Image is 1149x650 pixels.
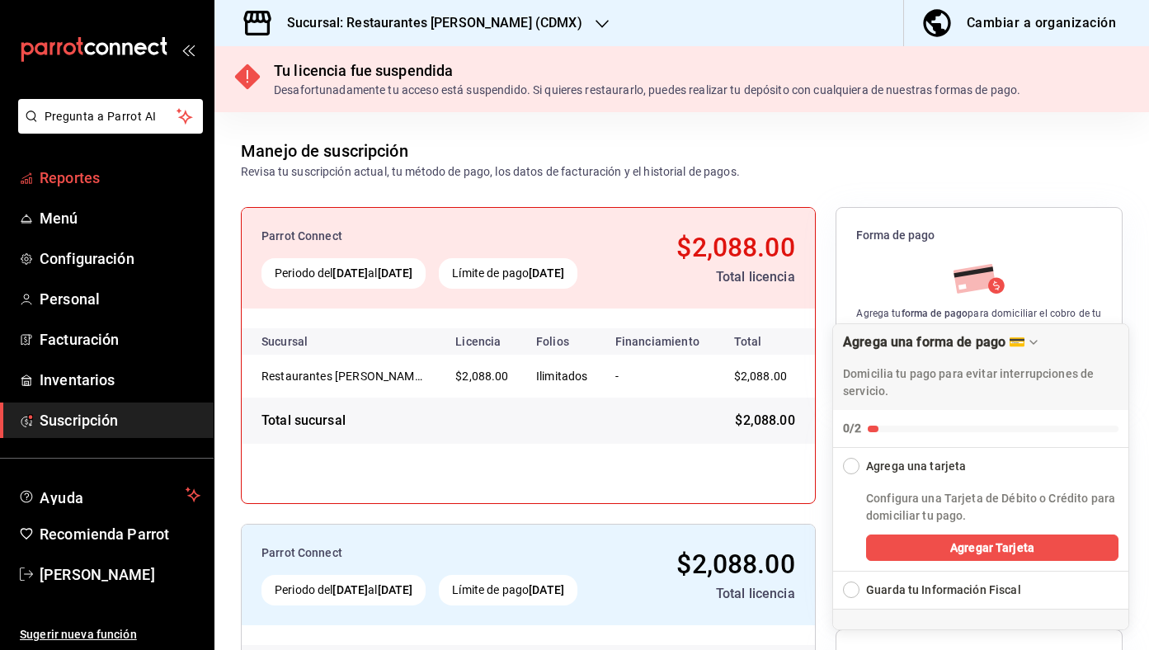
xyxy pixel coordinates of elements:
p: Domicilia tu pago para evitar interrupciones de servicio. [843,365,1118,400]
div: Agrega una tarjeta [866,458,966,475]
div: Guarda tu Información Fiscal [866,582,1021,599]
button: Expand Checklist [833,572,1128,609]
a: Pregunta a Parrot AI [12,120,203,137]
span: Forma de pago [856,228,1102,243]
div: Drag to move checklist [833,324,1128,410]
span: Pregunta a Parrot AI [45,108,177,125]
th: Folios [523,328,602,355]
td: - [602,355,714,398]
div: Periodo del al [261,575,426,605]
div: Agrega una forma de pago 💳 [832,323,1129,630]
div: Parrot Connect [261,228,620,245]
div: Límite de pago [439,258,577,289]
td: Ilimitados [523,355,602,398]
div: Revisa tu suscripción actual, tu método de pago, los datos de facturación y el historial de pagos. [241,163,740,181]
span: $2,088.00 [734,370,787,383]
strong: [DATE] [378,266,413,280]
div: Parrot Connect [261,544,620,562]
div: Agrega tu para domiciliar el cobro de tu suscripción. [856,306,1102,336]
strong: [DATE] [529,583,564,596]
span: Suscripción [40,409,200,431]
div: Total licencia [633,584,794,604]
button: open_drawer_menu [181,43,195,56]
div: Desafortunadamente tu acceso está suspendido. Si quieres restaurarlo, puedes realizar tu depósito... [274,82,1020,99]
span: Personal [40,288,200,310]
span: $2,088.00 [676,549,794,580]
button: Agregar Tarjeta [866,535,1118,561]
div: Total licencia [633,267,794,287]
span: Menú [40,207,200,229]
span: $2,088.00 [735,411,794,431]
span: Recomienda Parrot [40,523,200,545]
strong: [DATE] [529,266,564,280]
div: Restaurantes [PERSON_NAME] (CDMX) [261,368,426,384]
button: Collapse Checklist [833,448,1128,475]
strong: [DATE] [332,266,368,280]
span: Reportes [40,167,200,189]
span: [PERSON_NAME] [40,563,200,586]
div: Manejo de suscripción [241,139,408,163]
span: $2,088.00 [676,232,794,263]
span: Agregar Tarjeta [950,539,1034,557]
div: Límite de pago [439,575,577,605]
th: Total [714,328,815,355]
p: Configura una Tarjeta de Débito o Crédito para domiciliar tu pago. [866,490,1118,525]
span: Sugerir nueva función [20,626,200,643]
strong: [DATE] [378,583,413,596]
span: Facturación [40,328,200,351]
div: Total sucursal [261,411,346,431]
strong: forma de pago [902,308,968,319]
button: Collapse Checklist [833,324,1128,447]
div: Periodo del al [261,258,426,289]
th: Licencia [442,328,523,355]
span: $2,088.00 [455,370,508,383]
button: Pregunta a Parrot AI [18,99,203,134]
th: Financiamiento [602,328,714,355]
span: Ayuda [40,485,179,505]
div: 0/2 [843,420,861,437]
strong: [DATE] [332,583,368,596]
div: Restaurantes Quiroz (CDMX) [261,368,426,384]
h3: Sucursal: Restaurantes [PERSON_NAME] (CDMX) [274,13,582,33]
div: Cambiar a organización [967,12,1116,35]
span: Configuración [40,247,200,270]
div: Tu licencia fue suspendida [274,59,1020,82]
span: Inventarios [40,369,200,391]
div: Sucursal [261,335,352,348]
div: Agrega una forma de pago 💳 [843,334,1025,350]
